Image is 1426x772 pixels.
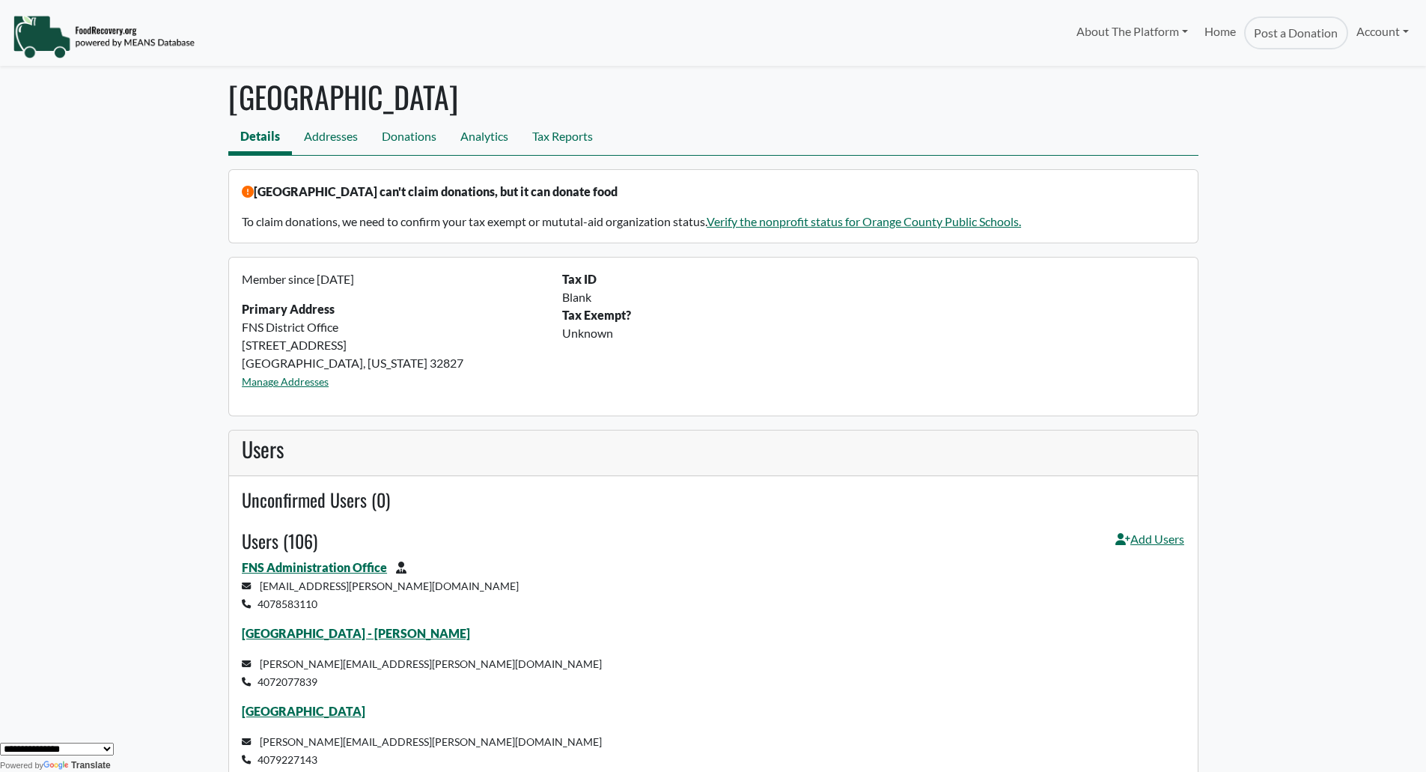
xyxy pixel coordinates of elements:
[553,324,1193,342] div: Unknown
[242,302,335,316] strong: Primary Address
[242,530,317,552] h4: Users (106)
[520,121,605,155] a: Tax Reports
[43,760,111,771] a: Translate
[13,14,195,59] img: NavigationLogo_FoodRecovery-91c16205cd0af1ed486a0f1a7774a6544ea792ac00100771e7dd3ec7c0e58e41.png
[228,79,1198,115] h1: [GEOGRAPHIC_DATA]
[228,121,292,155] a: Details
[553,288,1193,306] div: Blank
[242,270,544,288] p: Member since [DATE]
[242,489,1184,511] h4: Unconfirmed Users (0)
[562,308,631,322] b: Tax Exempt?
[242,580,519,610] small: [EMAIL_ADDRESS][PERSON_NAME][DOMAIN_NAME] 4078583110
[292,121,370,155] a: Addresses
[242,560,387,574] a: FNS Administration Office
[242,735,602,766] small: [PERSON_NAME][EMAIL_ADDRESS][PERSON_NAME][DOMAIN_NAME] 4079227143
[242,375,329,388] a: Manage Addresses
[242,626,470,640] a: [GEOGRAPHIC_DATA] - [PERSON_NAME]
[1348,16,1417,46] a: Account
[448,121,520,155] a: Analytics
[233,270,553,402] div: FNS District Office [STREET_ADDRESS] [GEOGRAPHIC_DATA], [US_STATE] 32827
[242,704,365,718] a: [GEOGRAPHIC_DATA]
[242,213,1184,231] p: To claim donations, we need to confirm your tax exempt or mututal-aid organization status.
[1244,16,1347,49] a: Post a Donation
[562,272,597,286] b: Tax ID
[43,761,71,771] img: Google Translate
[242,183,1184,201] p: [GEOGRAPHIC_DATA] can't claim donations, but it can donate food
[370,121,448,155] a: Donations
[1115,530,1184,559] a: Add Users
[707,214,1021,228] a: Verify the nonprofit status for Orange County Public Schools.
[1196,16,1244,49] a: Home
[1067,16,1195,46] a: About The Platform
[242,657,602,688] small: [PERSON_NAME][EMAIL_ADDRESS][PERSON_NAME][DOMAIN_NAME] 4072077839
[242,437,1184,462] h3: Users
